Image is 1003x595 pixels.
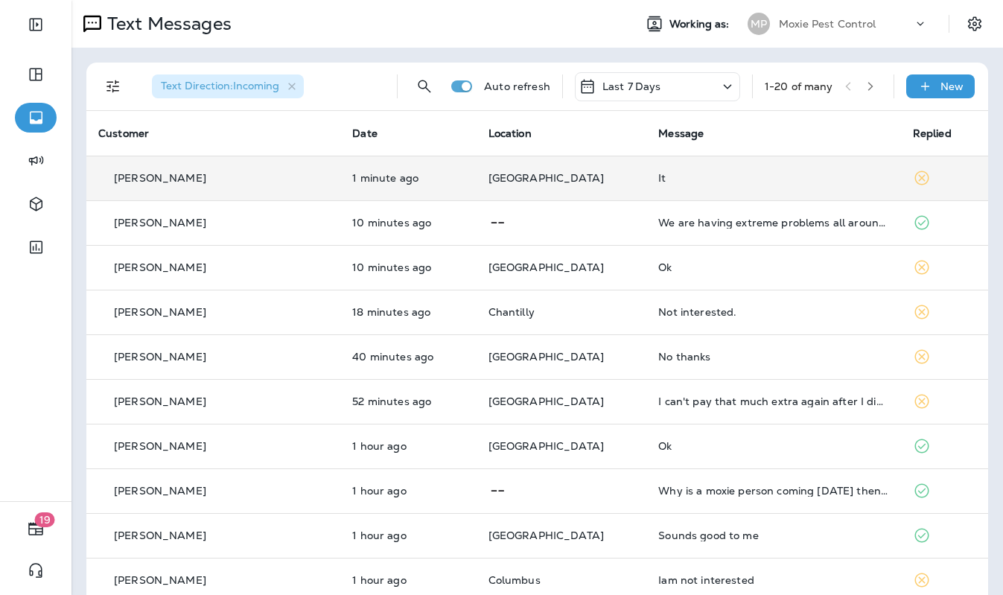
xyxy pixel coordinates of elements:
button: 19 [15,514,57,544]
p: Aug 19, 2025 12:16 PM [352,395,464,407]
p: [PERSON_NAME] [114,529,206,541]
button: Search Messages [410,71,439,101]
div: Ok [658,440,888,452]
span: Date [352,127,378,140]
p: Aug 19, 2025 12:04 PM [352,485,464,497]
p: Last 7 Days [602,80,661,92]
div: It [658,172,888,184]
span: Text Direction : Incoming [161,79,279,92]
span: [GEOGRAPHIC_DATA] [488,350,604,363]
span: Columbus [488,573,541,587]
div: Why is a moxie person coming today then! Please call me asap! [658,485,888,497]
span: Customer [98,127,149,140]
span: Message [658,127,704,140]
p: [PERSON_NAME] [114,217,206,229]
p: Aug 19, 2025 11:59 AM [352,529,464,541]
p: Aug 19, 2025 12:57 PM [352,261,464,273]
span: 19 [35,512,55,527]
p: [PERSON_NAME] [114,485,206,497]
p: [PERSON_NAME] [114,172,206,184]
div: No thanks [658,351,888,363]
button: Expand Sidebar [15,10,57,39]
p: [PERSON_NAME] [114,306,206,318]
span: [GEOGRAPHIC_DATA] [488,529,604,542]
p: Aug 19, 2025 12:04 PM [352,440,464,452]
span: [GEOGRAPHIC_DATA] [488,171,604,185]
span: [GEOGRAPHIC_DATA] [488,261,604,274]
div: Ok [658,261,888,273]
div: Iam not interested [658,574,888,586]
span: [GEOGRAPHIC_DATA] [488,395,604,408]
button: Settings [961,10,988,37]
span: Replied [913,127,952,140]
div: Not interested. [658,306,888,318]
p: [PERSON_NAME] [114,351,206,363]
p: Aug 19, 2025 01:07 PM [352,172,464,184]
span: Working as: [669,18,733,31]
p: Text Messages [101,13,232,35]
span: [GEOGRAPHIC_DATA] [488,439,604,453]
button: Filters [98,71,128,101]
div: Text Direction:Incoming [152,74,304,98]
div: 1 - 20 of many [765,80,833,92]
p: [PERSON_NAME] [114,574,206,586]
span: Location [488,127,532,140]
p: Aug 19, 2025 11:55 AM [352,574,464,586]
div: Sounds good to me [658,529,888,541]
p: New [940,80,964,92]
p: [PERSON_NAME] [114,261,206,273]
p: Aug 19, 2025 12:28 PM [352,351,464,363]
p: Aug 19, 2025 12:49 PM [352,306,464,318]
div: I can't pay that much extra again after I did for the last two extra treatment events [658,395,888,407]
div: We are having extreme problems all around our house and fence with wasps. Is there anything you c... [658,217,888,229]
p: Auto refresh [484,80,550,92]
span: Chantilly [488,305,535,319]
p: Moxie Pest Control [779,18,876,30]
p: [PERSON_NAME] [114,440,206,452]
div: MP [748,13,770,35]
p: Aug 19, 2025 12:58 PM [352,217,464,229]
p: [PERSON_NAME] [114,395,206,407]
